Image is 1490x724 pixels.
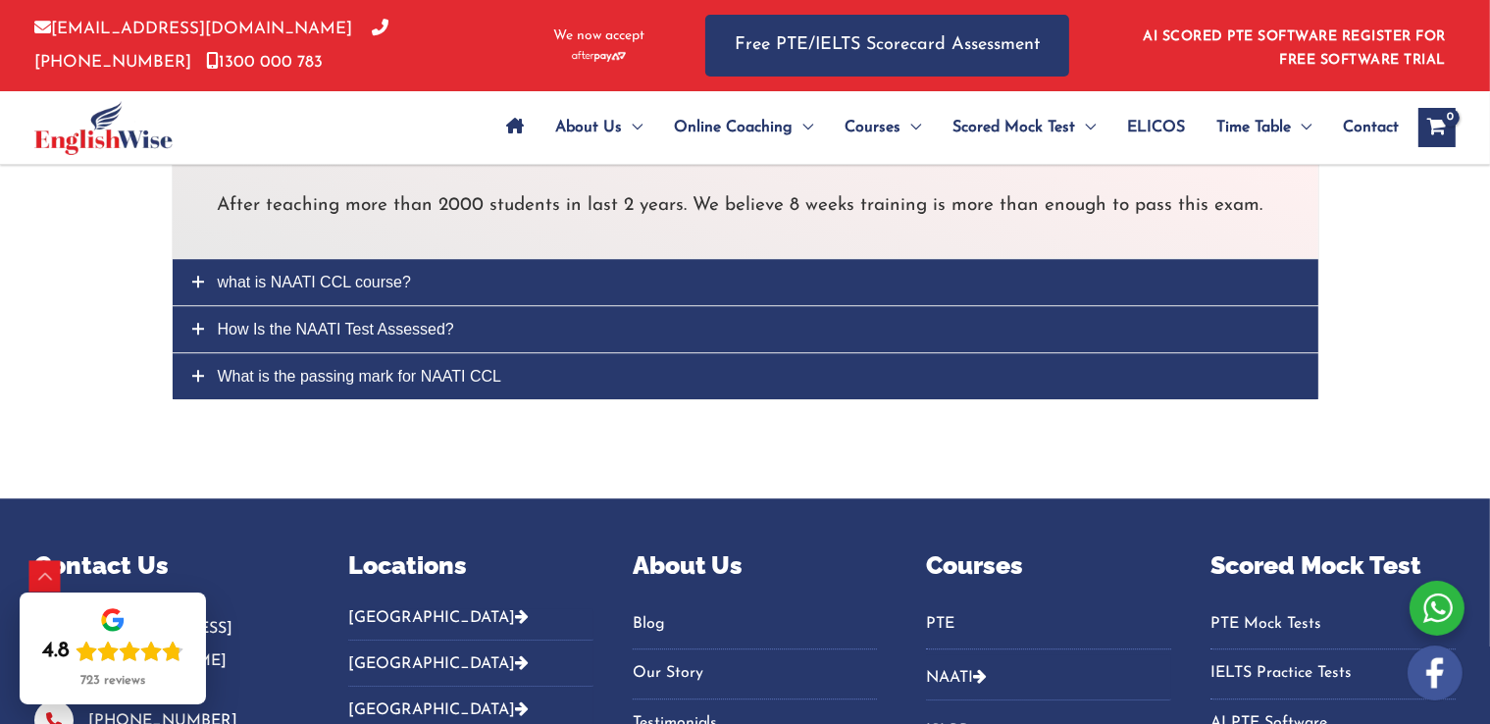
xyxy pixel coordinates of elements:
a: NAATI [926,670,973,686]
span: Menu Toggle [1075,93,1096,162]
a: What is the passing mark for NAATI CCL [173,353,1318,399]
p: Contact Us [34,547,299,585]
img: cropped-ew-logo [34,101,173,155]
nav: Site Navigation: Main Menu [490,93,1399,162]
span: Menu Toggle [793,93,813,162]
span: Menu Toggle [900,93,921,162]
div: 4.8 [42,638,70,665]
span: How Is the NAATI Test Assessed? [218,321,454,337]
a: Contact [1327,93,1399,162]
a: Scored Mock TestMenu Toggle [937,93,1111,162]
a: Our Story [633,657,878,690]
a: About UsMenu Toggle [539,93,658,162]
a: View Shopping Cart, empty [1418,108,1456,147]
button: NAATI [926,654,1171,700]
a: [EMAIL_ADDRESS][DOMAIN_NAME] [34,21,352,37]
span: Menu Toggle [1291,93,1311,162]
button: [GEOGRAPHIC_DATA] [348,608,593,641]
aside: Header Widget 1 [1132,14,1456,78]
p: About Us [633,547,878,585]
a: PTE Mock Tests [1210,608,1456,641]
a: How Is the NAATI Test Assessed? [173,306,1318,352]
p: Locations [348,547,593,585]
span: Time Table [1216,93,1291,162]
img: Afterpay-Logo [572,51,626,62]
a: Online CoachingMenu Toggle [658,93,829,162]
nav: Menu [926,608,1171,649]
span: What is the passing mark for NAATI CCL [218,368,502,385]
div: 723 reviews [80,673,145,689]
button: [GEOGRAPHIC_DATA] [348,641,593,687]
p: Scored Mock Test [1210,547,1456,585]
span: what is NAATI CCL course? [218,274,411,290]
a: what is NAATI CCL course? [173,259,1318,305]
span: Courses [845,93,900,162]
span: Online Coaching [674,93,793,162]
a: Free PTE/IELTS Scorecard Assessment [705,15,1069,77]
span: Menu Toggle [622,93,642,162]
div: Rating: 4.8 out of 5 [42,638,183,665]
span: We now accept [553,26,644,46]
a: Time TableMenu Toggle [1201,93,1327,162]
a: CoursesMenu Toggle [829,93,937,162]
a: [PHONE_NUMBER] [34,21,388,70]
a: Blog [633,608,878,641]
span: Scored Mock Test [952,93,1075,162]
p: Courses [926,547,1171,585]
span: ELICOS [1127,93,1185,162]
a: ELICOS [1111,93,1201,162]
a: IELTS Practice Tests [1210,657,1456,690]
a: PTE [926,608,1171,641]
img: white-facebook.png [1408,646,1463,700]
span: About Us [555,93,622,162]
span: Contact [1343,93,1399,162]
a: AI SCORED PTE SOFTWARE REGISTER FOR FREE SOFTWARE TRIAL [1144,29,1447,68]
a: 1300 000 783 [206,54,323,71]
p: After teaching more than 2000 students in last 2 years. We believe 8 weeks training is more than ... [218,189,1273,222]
